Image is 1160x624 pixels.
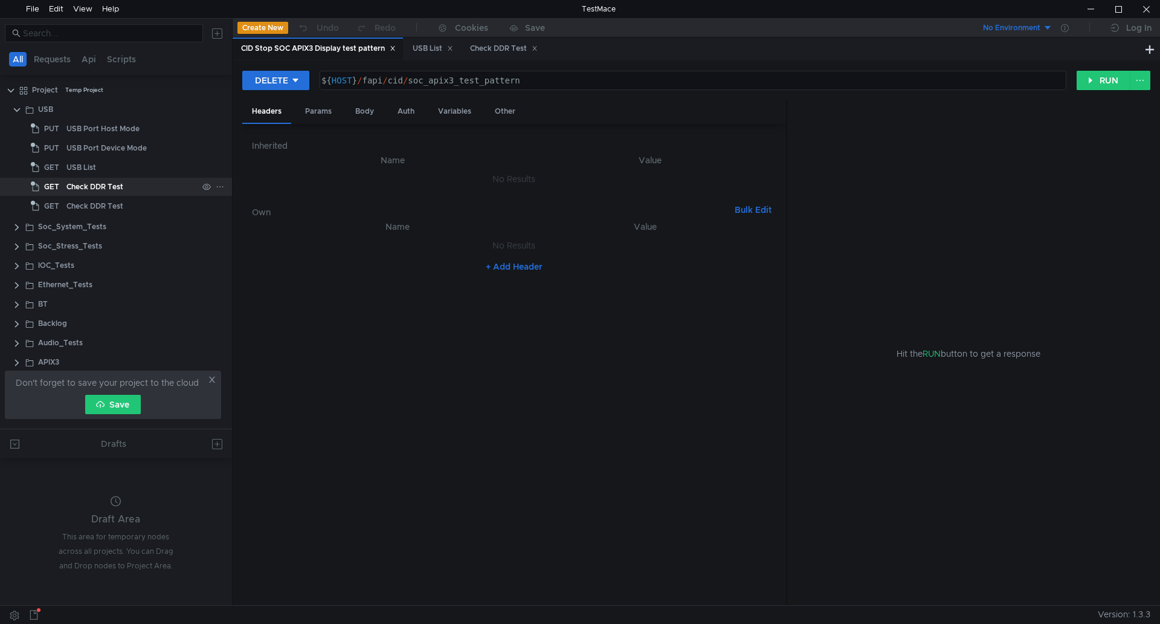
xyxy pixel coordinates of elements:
[413,42,453,55] div: USB List
[16,375,199,390] span: Don't forget to save your project to the cloud
[44,139,59,157] span: PUT
[23,27,196,40] input: Search...
[346,100,384,123] div: Body
[38,218,106,236] div: Soc_System_Tests
[897,347,1040,360] span: Hit the button to get a response
[38,100,53,119] div: USB
[66,158,96,177] div: USB List
[66,120,140,138] div: USB Port Host Mode
[524,153,776,167] th: Value
[237,22,288,34] button: Create New
[271,219,523,234] th: Name
[255,74,288,87] div: DELETE
[481,259,547,274] button: + Add Header
[32,81,58,99] div: Project
[9,52,27,67] button: All
[65,81,103,99] div: Temp Project
[523,219,767,234] th: Value
[44,120,59,138] span: PUT
[44,158,59,177] span: GET
[242,71,309,90] button: DELETE
[38,314,67,333] div: Backlog
[66,197,123,215] div: Check DDR Test
[1126,21,1152,35] div: Log In
[492,240,535,251] nz-embed-empty: No Results
[492,174,535,184] nz-embed-empty: No Results
[317,21,339,35] div: Undo
[38,334,83,352] div: Audio_Tests
[428,100,481,123] div: Variables
[1077,71,1130,90] button: RUN
[525,24,545,32] div: Save
[44,178,59,196] span: GET
[78,52,100,67] button: Api
[38,295,48,313] div: BT
[262,153,524,167] th: Name
[252,138,776,153] h6: Inherited
[66,139,147,157] div: USB Port Device Mode
[30,52,74,67] button: Requests
[103,52,140,67] button: Scripts
[38,276,92,294] div: Ethernet_Tests
[375,21,396,35] div: Redo
[923,348,941,359] span: RUN
[85,395,141,414] button: Save
[288,19,347,37] button: Undo
[66,178,123,196] div: Check DDR Test
[242,100,291,124] div: Headers
[1098,606,1150,623] span: Version: 1.3.3
[983,22,1040,34] div: No Environment
[295,100,341,123] div: Params
[485,100,525,123] div: Other
[101,437,126,451] div: Drafts
[241,42,396,55] div: CID Stop SOC APIX3 Display test pattern
[968,18,1052,37] button: No Environment
[455,21,488,35] div: Cookies
[38,256,74,275] div: IOC_Tests
[388,100,424,123] div: Auth
[252,205,730,219] h6: Own
[730,203,776,217] button: Bulk Edit
[470,42,538,55] div: Check DDR Test
[38,353,59,371] div: APIX3
[347,19,404,37] button: Redo
[38,237,102,255] div: Soc_Stress_Tests
[44,197,59,215] span: GET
